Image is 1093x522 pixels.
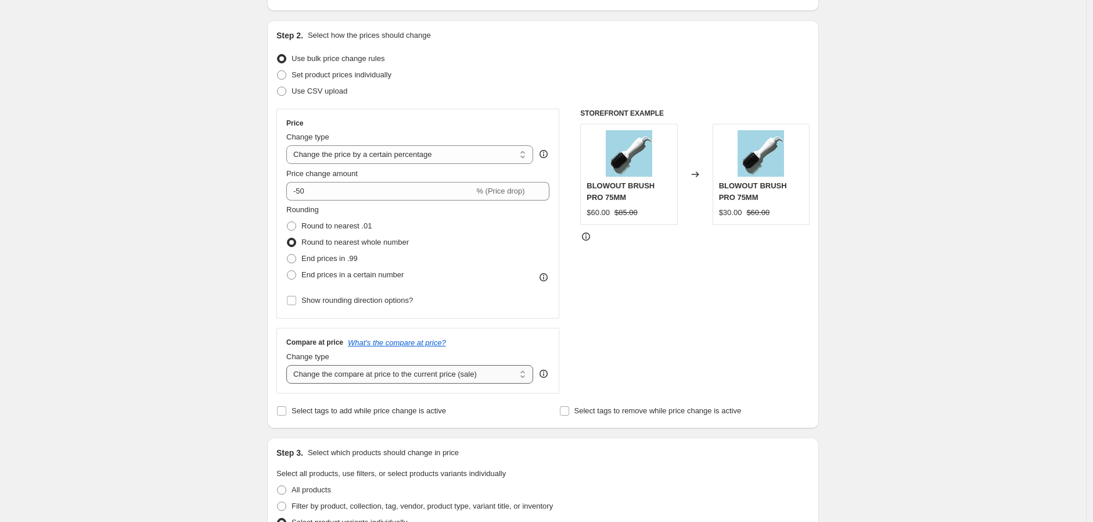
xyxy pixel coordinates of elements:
p: Select how the prices should change [308,30,431,41]
span: Set product prices individually [292,70,391,79]
h2: Step 2. [276,30,303,41]
span: Use bulk price change rules [292,54,384,63]
span: $60.00 [587,208,610,217]
div: help [538,148,549,160]
span: Select tags to remove while price change is active [574,406,742,415]
h3: Price [286,119,303,128]
span: Select all products, use filters, or select products variants individually [276,469,506,478]
span: Change type [286,352,329,361]
input: -15 [286,182,474,201]
span: Select tags to add while price change is active [292,406,446,415]
span: Round to nearest .01 [301,221,372,230]
span: End prices in .99 [301,254,358,263]
p: Select which products should change in price [308,447,459,459]
span: BLOWOUT BRUSH PRO 75MM [719,181,787,202]
span: Use CSV upload [292,87,347,95]
span: Round to nearest whole number [301,238,409,246]
span: Rounding [286,205,319,214]
span: Change type [286,133,329,141]
span: BLOWOUT BRUSH PRO 75MM [587,181,655,202]
img: BB_2025_BlowoutBrushPro_3in_80x.jpg [738,130,784,177]
h3: Compare at price [286,338,343,347]
span: All products [292,485,331,494]
span: $60.00 [746,208,770,217]
span: Show rounding direction options? [301,296,413,305]
h2: Step 3. [276,447,303,459]
span: Filter by product, collection, tag, vendor, product type, variant title, or inventory [292,502,553,510]
span: $85.00 [614,208,638,217]
button: What's the compare at price? [348,338,446,347]
span: Price change amount [286,169,358,178]
span: $30.00 [719,208,742,217]
span: End prices in a certain number [301,270,404,279]
div: help [538,368,549,380]
span: % (Price drop) [476,187,524,195]
h6: STOREFRONT EXAMPLE [580,109,810,118]
img: BB_2025_BlowoutBrushPro_3in_80x.jpg [606,130,652,177]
